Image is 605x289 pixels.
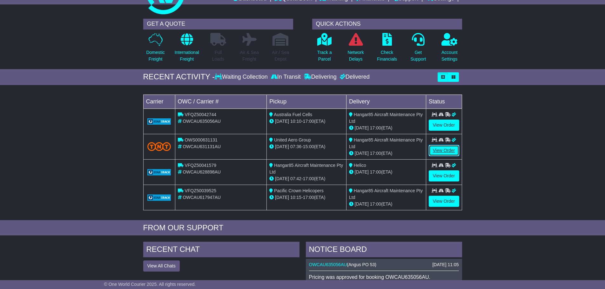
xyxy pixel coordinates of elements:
[377,33,397,66] a: CheckFinancials
[183,169,221,174] span: OWCAU628898AU
[290,119,301,124] span: 10:10
[275,195,289,200] span: [DATE]
[303,176,314,181] span: 17:00
[210,49,226,62] p: Full Loads
[349,188,423,200] span: Hangar85 Aircraft Maintenance Pty Ltd
[303,195,314,200] span: 17:00
[303,144,314,149] span: 15:00
[349,150,423,157] div: (ETA)
[317,33,332,66] a: Track aParcel
[143,95,175,108] td: Carrier
[355,201,369,207] span: [DATE]
[269,163,343,174] span: Hangar85 Aircraft Maintenance Pty Ltd
[183,195,221,200] span: OWCAU617947AU
[274,112,312,117] span: Australia Fuel Cells
[143,242,299,259] div: RECENT CHAT
[275,119,289,124] span: [DATE]
[272,49,289,62] p: Air / Sea Depot
[349,137,423,149] span: Hangar85 Aircraft Maintenance Pty Ltd
[269,175,344,182] div: - (ETA)
[274,188,324,193] span: Pacific Crown Helicopers
[441,33,458,66] a: AccountSettings
[377,49,397,62] p: Check Financials
[349,201,423,207] div: (ETA)
[355,125,369,130] span: [DATE]
[104,282,196,287] span: © One World Courier 2025. All rights reserved.
[147,194,171,201] img: GetCarrierServiceLogo
[175,49,199,62] p: International Freight
[269,194,344,201] div: - (ETA)
[441,49,458,62] p: Account Settings
[302,74,338,81] div: Delivering
[275,176,289,181] span: [DATE]
[147,142,171,151] img: TNT_Domestic.png
[146,33,165,66] a: DomesticFreight
[267,95,346,108] td: Pickup
[306,242,462,259] div: NOTICE BOARD
[426,95,462,108] td: Status
[269,118,344,125] div: - (ETA)
[143,72,215,82] div: RECENT ACTIVITY -
[185,163,216,168] span: VFQZ50041579
[143,19,293,30] div: GET A QUOTE
[370,201,381,207] span: 17:00
[429,145,459,156] a: View Order
[370,125,381,130] span: 17:00
[240,49,259,62] p: Air & Sea Freight
[303,119,314,124] span: 17:00
[338,74,370,81] div: Delivered
[370,151,381,156] span: 17:00
[175,95,267,108] td: OWC / Carrier #
[312,19,462,30] div: QUICK ACTIONS
[290,176,301,181] span: 07:42
[143,260,180,272] button: View All Chats
[185,137,218,142] span: OWS000631131
[429,120,459,131] a: View Order
[275,144,289,149] span: [DATE]
[215,74,269,81] div: Waiting Collection
[185,112,216,117] span: VFQZ50042744
[290,144,301,149] span: 07:36
[410,33,426,66] a: GetSupport
[349,169,423,175] div: (ETA)
[355,151,369,156] span: [DATE]
[183,119,221,124] span: OWCAU635056AU
[432,262,459,267] div: [DATE] 11:05
[347,49,364,62] p: Network Delays
[174,33,199,66] a: InternationalFreight
[355,169,369,174] span: [DATE]
[354,163,366,168] span: Helico
[185,188,216,193] span: VFQZ50039525
[348,262,375,267] span: Angus PO 53
[347,33,364,66] a: NetworkDelays
[346,95,426,108] td: Delivery
[269,74,302,81] div: In Transit
[143,223,462,233] div: FROM OUR SUPPORT
[410,49,426,62] p: Get Support
[147,118,171,125] img: GetCarrierServiceLogo
[309,262,459,267] div: ( )
[309,274,459,280] p: Pricing was approved for booking OWCAU635056AU.
[269,143,344,150] div: - (ETA)
[370,169,381,174] span: 17:00
[429,196,459,207] a: View Order
[274,137,311,142] span: United Aero Group
[290,195,301,200] span: 10:15
[429,170,459,181] a: View Order
[309,262,347,267] a: OWCAU635056AU
[349,125,423,131] div: (ETA)
[147,169,171,175] img: GetCarrierServiceLogo
[317,49,332,62] p: Track a Parcel
[183,144,221,149] span: OWCAU631131AU
[146,49,165,62] p: Domestic Freight
[349,112,423,124] span: Hangar85 Aircraft Maintenance Pty Ltd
